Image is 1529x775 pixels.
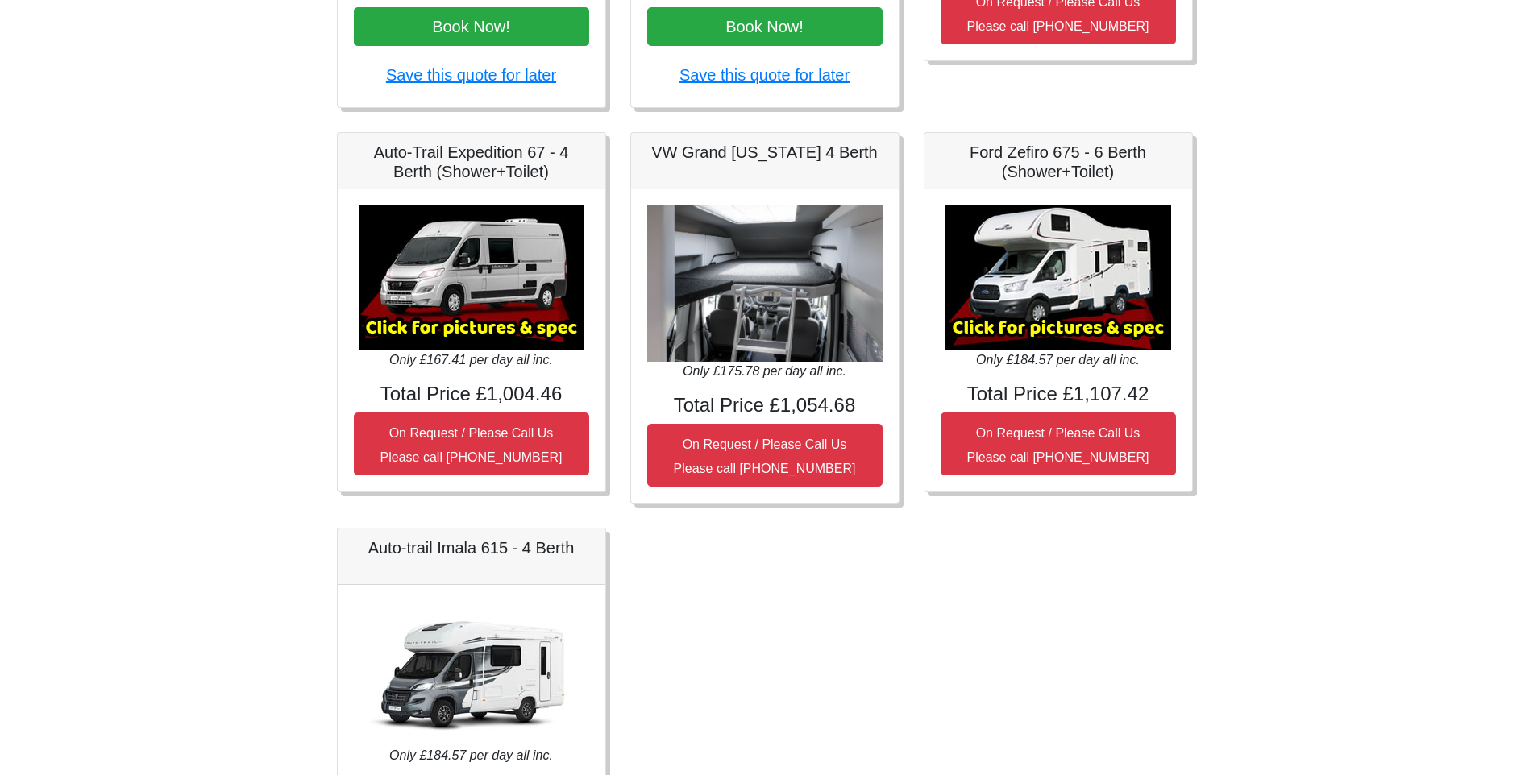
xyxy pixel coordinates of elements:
h4: Total Price £1,107.42 [941,383,1176,406]
i: Only £175.78 per day all inc. [683,364,846,378]
h4: Total Price £1,054.68 [647,394,883,417]
img: Ford Zefiro 675 - 6 Berth (Shower+Toilet) [945,205,1171,350]
h5: VW Grand [US_STATE] 4 Berth [647,143,883,162]
i: Only £184.57 per day all inc. [976,353,1140,367]
small: On Request / Please Call Us Please call [PHONE_NUMBER] [967,426,1149,464]
small: On Request / Please Call Us Please call [PHONE_NUMBER] [674,437,856,475]
small: On Request / Please Call Us Please call [PHONE_NUMBER] [380,426,563,464]
button: Book Now! [354,7,589,46]
img: Auto-Trail Expedition 67 - 4 Berth (Shower+Toilet) [359,205,584,350]
i: Only £184.57 per day all inc. [389,748,553,762]
h5: Auto-trail Imala 615 - 4 Berth [354,538,589,557]
button: On Request / Please Call UsPlease call [PHONE_NUMBER] [941,412,1176,475]
h5: Auto-Trail Expedition 67 - 4 Berth (Shower+Toilet) [354,143,589,181]
button: On Request / Please Call UsPlease call [PHONE_NUMBER] [354,412,589,475]
h5: Ford Zefiro 675 - 6 Berth (Shower+Toilet) [941,143,1176,181]
button: Book Now! [647,7,883,46]
i: Only £167.41 per day all inc. [389,353,553,367]
button: On Request / Please Call UsPlease call [PHONE_NUMBER] [647,424,883,487]
img: VW Grand California 4 Berth [647,205,883,363]
a: Save this quote for later [679,66,850,84]
a: Save this quote for later [386,66,556,84]
h4: Total Price £1,004.46 [354,383,589,406]
img: Auto-trail Imala 615 - 4 Berth [359,601,584,746]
